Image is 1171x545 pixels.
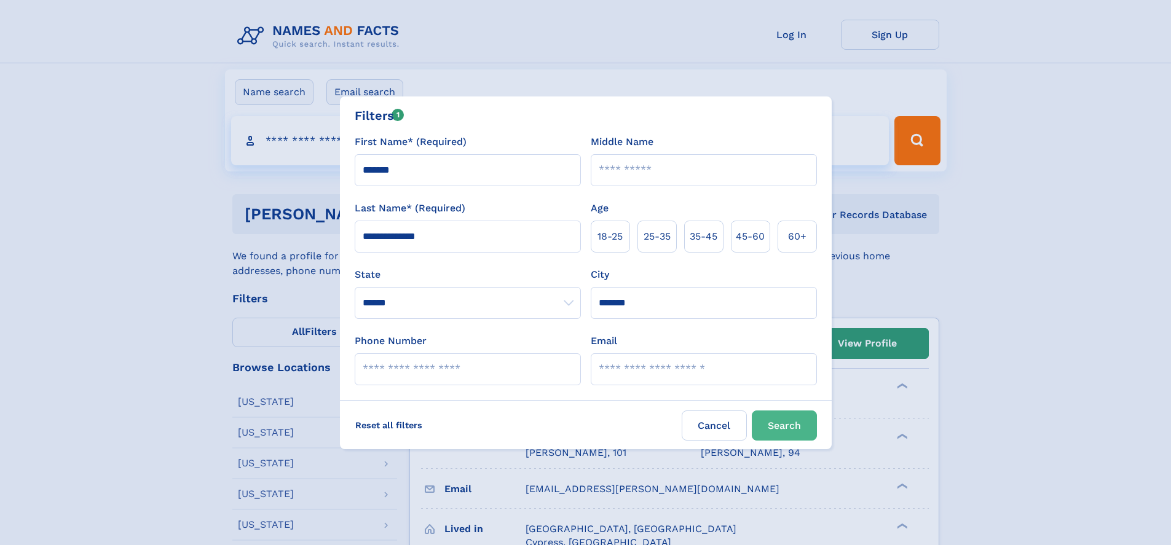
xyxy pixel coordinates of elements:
label: Phone Number [355,334,427,348]
label: State [355,267,581,282]
div: Filters [355,106,404,125]
label: First Name* (Required) [355,135,467,149]
label: City [591,267,609,282]
label: Last Name* (Required) [355,201,465,216]
span: 18‑25 [597,229,623,244]
label: Age [591,201,609,216]
label: Middle Name [591,135,653,149]
button: Search [752,410,817,441]
label: Email [591,334,617,348]
span: 45‑60 [736,229,765,244]
label: Cancel [682,410,747,441]
span: 60+ [788,229,806,244]
span: 25‑35 [644,229,671,244]
span: 35‑45 [690,229,717,244]
label: Reset all filters [347,410,430,440]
